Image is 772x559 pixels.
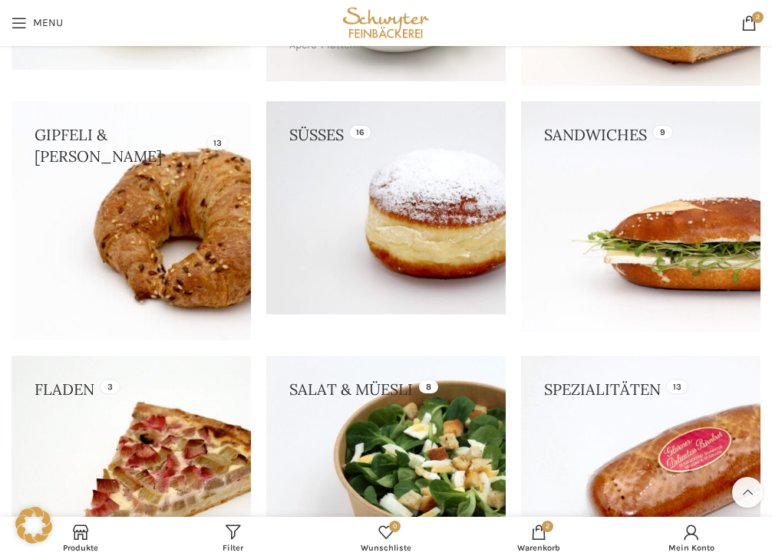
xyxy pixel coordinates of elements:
div: My cart [463,521,615,555]
span: Produkte [12,543,149,553]
span: Menu [33,18,63,28]
div: Meine Wunschliste [309,521,462,555]
a: 0 Wunschliste [309,521,462,555]
span: Filter [164,543,302,553]
span: Wunschliste [317,543,454,553]
span: 2 [542,521,553,532]
span: Warenkorb [470,543,608,553]
a: 2 Warenkorb [463,521,615,555]
span: 0 [389,521,401,532]
a: Open mobile menu [4,8,71,38]
span: 2 [752,12,764,23]
a: Scroll to top button [732,477,763,508]
a: Site logo [339,15,434,28]
a: Mein Konto [615,521,768,555]
a: Produkte [4,521,157,555]
a: 2 [734,8,764,38]
a: Filter [157,521,309,555]
span: Mein Konto [623,543,760,553]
